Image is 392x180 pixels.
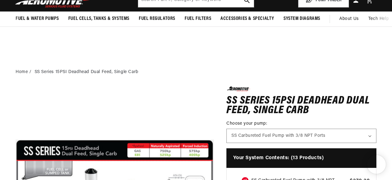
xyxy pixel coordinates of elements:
summary: Accessories & Specialty [216,12,279,26]
span: Tech Help [368,16,389,22]
summary: System Diagrams [279,12,325,26]
nav: breadcrumbs [16,69,376,76]
span: Fuel Cells, Tanks & Systems [68,16,129,22]
a: Home [16,69,28,76]
label: Choose your pump: [226,120,376,127]
span: Fuel & Water Pumps [16,16,59,22]
span: Fuel Regulators [139,16,175,22]
h4: Your System Contents: (13 Products) [226,148,376,168]
a: About Us [335,12,364,26]
span: Accessories & Specialty [220,16,274,22]
summary: Fuel & Water Pumps [11,12,64,26]
summary: Fuel Regulators [134,12,180,26]
summary: Fuel Cells, Tanks & Systems [64,12,134,26]
span: System Diagrams [283,16,320,22]
h1: SS Series 15PSI Deadhead Dual Feed, Single Carb [226,96,376,116]
li: SS Series 15PSI Deadhead Dual Feed, Single Carb [35,69,138,76]
span: About Us [339,16,359,21]
span: Fuel Filters [185,16,211,22]
summary: Fuel Filters [180,12,216,26]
